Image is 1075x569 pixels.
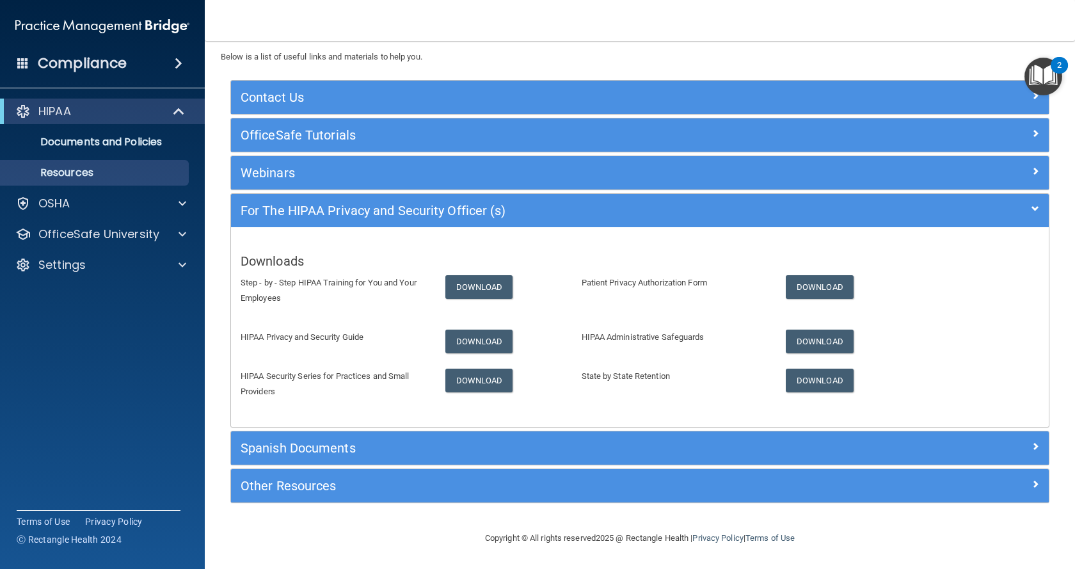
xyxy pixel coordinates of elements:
div: Copyright © All rights reserved 2025 @ Rectangle Health | | [406,518,873,559]
button: Open Resource Center, 2 new notifications [1024,58,1062,95]
a: Terms of Use [17,515,70,528]
p: HIPAA [38,104,71,119]
iframe: Drift Widget Chat Controller [1011,481,1060,529]
h5: For The HIPAA Privacy and Security Officer (s) [241,204,835,218]
h4: Compliance [38,54,127,72]
span: Ⓒ Rectangle Health 2024 [17,533,122,546]
p: HIPAA Privacy and Security Guide [241,330,426,345]
a: For The HIPAA Privacy and Security Officer (s) [241,200,1039,221]
p: State by State Retention [582,369,767,384]
a: HIPAA [15,104,186,119]
a: Settings [15,257,186,273]
a: Download [786,330,854,353]
p: Settings [38,257,86,273]
a: Spanish Documents [241,438,1039,458]
h5: Webinars [241,166,835,180]
a: Privacy Policy [85,515,143,528]
a: Download [445,275,513,299]
div: 2 [1057,65,1062,82]
a: OSHA [15,196,186,211]
p: OfficeSafe University [38,227,159,242]
a: Download [445,330,513,353]
a: OfficeSafe Tutorials [241,125,1039,145]
a: Other Resources [241,476,1039,496]
span: Below is a list of useful links and materials to help you. [221,52,422,61]
p: Step - by - Step HIPAA Training for You and Your Employees [241,275,426,306]
a: Privacy Policy [692,533,743,543]
a: Contact Us [241,87,1039,108]
a: Webinars [241,163,1039,183]
a: Download [786,369,854,392]
p: OSHA [38,196,70,211]
h5: Other Resources [241,479,835,493]
p: Documents and Policies [8,136,183,148]
h4: Resources [221,26,1059,42]
a: Terms of Use [745,533,795,543]
h5: Spanish Documents [241,441,835,455]
h5: Contact Us [241,90,835,104]
a: Download [786,275,854,299]
img: PMB logo [15,13,189,39]
h5: OfficeSafe Tutorials [241,128,835,142]
p: HIPAA Security Series for Practices and Small Providers [241,369,426,399]
h5: Downloads [241,254,1039,268]
a: OfficeSafe University [15,227,186,242]
a: Download [445,369,513,392]
p: Resources [8,166,183,179]
p: HIPAA Administrative Safeguards [582,330,767,345]
p: Patient Privacy Authorization Form [582,275,767,291]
